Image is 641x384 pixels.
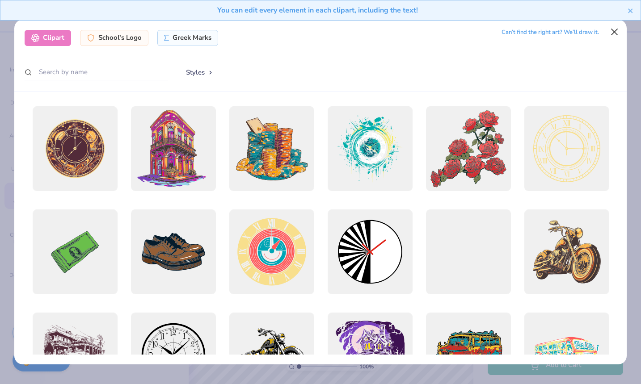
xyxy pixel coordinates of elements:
[157,30,219,46] div: Greek Marks
[502,25,599,40] div: Can’t find the right art? We’ll draw it.
[25,30,71,46] div: Clipart
[177,64,223,81] button: Styles
[7,5,628,16] div: You can edit every element in each clipart, including the text!
[80,30,148,46] div: School's Logo
[628,5,634,16] button: close
[25,64,168,80] input: Search by name
[606,24,623,41] button: Close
